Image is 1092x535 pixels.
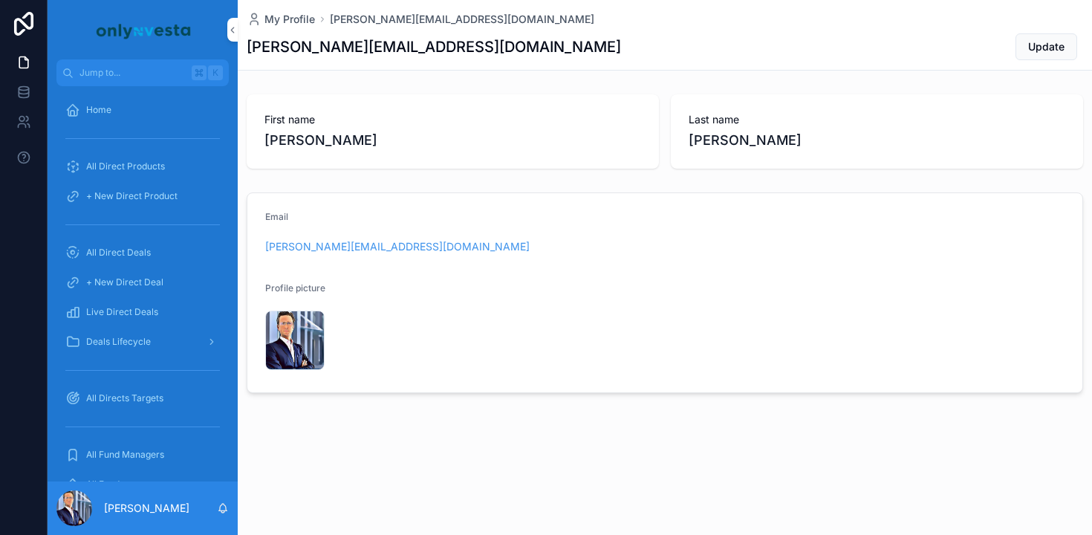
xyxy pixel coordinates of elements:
[86,392,163,404] span: All Directs Targets
[86,190,178,202] span: + New Direct Product
[56,441,229,468] a: All Fund Managers
[265,282,325,294] span: Profile picture
[56,299,229,325] a: Live Direct Deals
[86,306,158,318] span: Live Direct Deals
[86,160,165,172] span: All Direct Products
[56,269,229,296] a: + New Direct Deal
[264,112,641,127] span: First name
[48,86,238,481] div: scrollable content
[86,479,124,490] span: All Funds
[330,12,594,27] a: [PERSON_NAME][EMAIL_ADDRESS][DOMAIN_NAME]
[265,239,530,254] a: [PERSON_NAME][EMAIL_ADDRESS][DOMAIN_NAME]
[86,336,151,348] span: Deals Lifecycle
[56,97,229,123] a: Home
[56,471,229,498] a: All Funds
[264,130,641,151] span: [PERSON_NAME]
[56,183,229,210] a: + New Direct Product
[94,18,192,42] img: App logo
[247,36,621,57] h1: [PERSON_NAME][EMAIL_ADDRESS][DOMAIN_NAME]
[264,12,315,27] span: My Profile
[56,328,229,355] a: Deals Lifecycle
[56,385,229,412] a: All Directs Targets
[1028,39,1065,54] span: Update
[689,112,1065,127] span: Last name
[86,247,151,259] span: All Direct Deals
[247,12,315,27] a: My Profile
[86,276,163,288] span: + New Direct Deal
[56,59,229,86] button: Jump to...K
[79,67,186,79] span: Jump to...
[86,449,164,461] span: All Fund Managers
[209,67,221,79] span: K
[56,239,229,266] a: All Direct Deals
[104,501,189,516] p: [PERSON_NAME]
[86,104,111,116] span: Home
[689,130,1065,151] span: [PERSON_NAME]
[1015,33,1077,60] button: Update
[56,153,229,180] a: All Direct Products
[265,211,288,222] span: Email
